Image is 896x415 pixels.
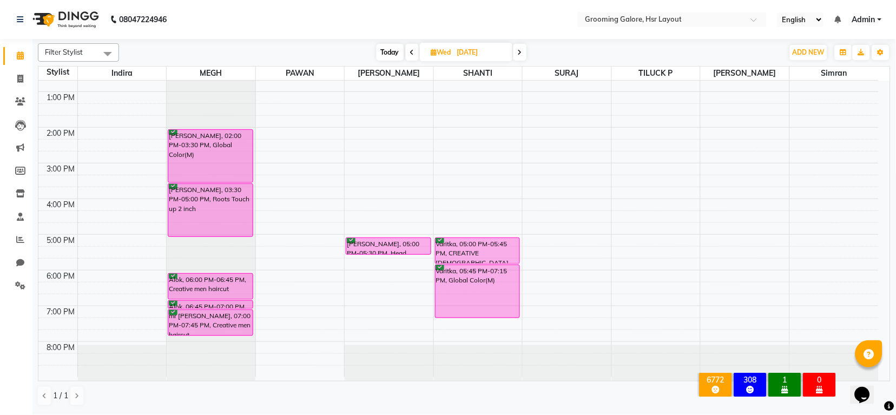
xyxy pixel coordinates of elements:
iframe: chat widget [851,372,885,404]
div: Alok, 06:45 PM-07:00 PM, [PERSON_NAME] desigh(craft) [168,301,252,308]
div: 0 [806,375,834,385]
span: MEGH [167,67,255,80]
div: 3:00 PM [45,163,77,175]
span: Simran [790,67,879,80]
div: 5:00 PM [45,235,77,246]
img: logo [28,4,102,35]
div: 2:00 PM [45,128,77,139]
input: 2025-09-03 [454,44,508,61]
span: [PERSON_NAME] [345,67,433,80]
span: SURAJ [523,67,611,80]
span: SHANTI [434,67,523,80]
span: Filter Stylist [45,48,83,56]
div: 8:00 PM [45,342,77,353]
span: PAWAN [256,67,345,80]
div: Stylist [38,67,77,78]
button: ADD NEW [790,45,827,60]
div: Alok, 06:00 PM-06:45 PM, Creative men haircut [168,274,252,299]
span: Indira [78,67,167,80]
div: 6:00 PM [45,271,77,282]
span: Admin [852,14,875,25]
span: [PERSON_NAME] [701,67,789,80]
span: TILUCK P [612,67,701,80]
span: 1 / 1 [53,390,68,401]
span: Today [377,44,404,61]
div: 308 [736,375,765,385]
b: 08047224946 [119,4,167,35]
div: [PERSON_NAME], 02:00 PM-03:30 PM, Global Color(M) [168,130,252,182]
span: ADD NEW [793,48,825,56]
div: mr [PERSON_NAME], 07:00 PM-07:45 PM, Creative men haircut [168,310,252,335]
div: 1:00 PM [45,92,77,103]
div: [PERSON_NAME], 05:00 PM-05:30 PM, Head Massage (MEN) [346,238,430,254]
div: Varitka, 05:00 PM-05:45 PM, CREATIVE [DEMOGRAPHIC_DATA] HAIRCUT [436,238,519,264]
div: 1 [771,375,799,385]
div: 7:00 PM [45,306,77,318]
div: 4:00 PM [45,199,77,210]
div: Varitka, 05:45 PM-07:15 PM, Global Color(M) [436,265,519,318]
div: 6772 [702,375,730,385]
div: [PERSON_NAME], 03:30 PM-05:00 PM, Roots Touch up 2 inch [168,184,252,236]
span: Wed [429,48,454,56]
